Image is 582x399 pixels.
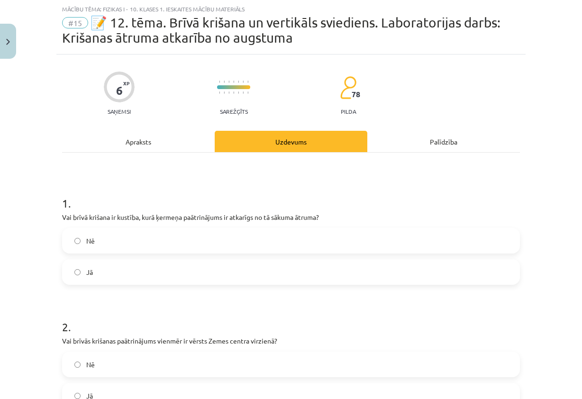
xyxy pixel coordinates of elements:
[224,81,225,83] img: icon-short-line-57e1e144782c952c97e751825c79c345078a6d821885a25fce030b3d8c18986b.svg
[62,131,215,152] div: Apraksts
[220,108,248,115] p: Sarežģīts
[247,91,248,94] img: icon-short-line-57e1e144782c952c97e751825c79c345078a6d821885a25fce030b3d8c18986b.svg
[367,131,520,152] div: Palīdzība
[62,15,500,45] span: 📝 12. tēma. Brīvā krišana un vertikāls sviediens. Laboratorijas darbs: Krišanas ātruma atkarība n...
[116,84,123,97] div: 6
[123,81,129,86] span: XP
[219,91,220,94] img: icon-short-line-57e1e144782c952c97e751825c79c345078a6d821885a25fce030b3d8c18986b.svg
[352,90,360,99] span: 78
[243,81,244,83] img: icon-short-line-57e1e144782c952c97e751825c79c345078a6d821885a25fce030b3d8c18986b.svg
[247,81,248,83] img: icon-short-line-57e1e144782c952c97e751825c79c345078a6d821885a25fce030b3d8c18986b.svg
[233,81,234,83] img: icon-short-line-57e1e144782c952c97e751825c79c345078a6d821885a25fce030b3d8c18986b.svg
[62,304,520,333] h1: 2 .
[86,267,93,277] span: Jā
[243,91,244,94] img: icon-short-line-57e1e144782c952c97e751825c79c345078a6d821885a25fce030b3d8c18986b.svg
[215,131,367,152] div: Uzdevums
[62,336,520,346] p: Vai brīvās krišanas paātrinājums vienmēr ir vērsts Zemes centra virzienā?
[74,269,81,275] input: Jā
[62,17,88,28] span: #15
[340,76,356,100] img: students-c634bb4e5e11cddfef0936a35e636f08e4e9abd3cc4e673bd6f9a4125e45ecb1.svg
[74,362,81,368] input: Nē
[228,81,229,83] img: icon-short-line-57e1e144782c952c97e751825c79c345078a6d821885a25fce030b3d8c18986b.svg
[238,81,239,83] img: icon-short-line-57e1e144782c952c97e751825c79c345078a6d821885a25fce030b3d8c18986b.svg
[228,91,229,94] img: icon-short-line-57e1e144782c952c97e751825c79c345078a6d821885a25fce030b3d8c18986b.svg
[224,91,225,94] img: icon-short-line-57e1e144782c952c97e751825c79c345078a6d821885a25fce030b3d8c18986b.svg
[86,236,95,246] span: Nē
[6,39,10,45] img: icon-close-lesson-0947bae3869378f0d4975bcd49f059093ad1ed9edebbc8119c70593378902aed.svg
[62,180,520,209] h1: 1 .
[74,238,81,244] input: Nē
[219,81,220,83] img: icon-short-line-57e1e144782c952c97e751825c79c345078a6d821885a25fce030b3d8c18986b.svg
[62,6,520,12] div: Mācību tēma: Fizikas i - 10. klases 1. ieskaites mācību materiāls
[74,393,81,399] input: Jā
[238,91,239,94] img: icon-short-line-57e1e144782c952c97e751825c79c345078a6d821885a25fce030b3d8c18986b.svg
[233,91,234,94] img: icon-short-line-57e1e144782c952c97e751825c79c345078a6d821885a25fce030b3d8c18986b.svg
[62,212,520,222] p: Vai brīvā krišana ir kustība, kurā ķermeņa paātrinājums ir atkarīgs no tā sākuma ātruma?
[341,108,356,115] p: pilda
[104,108,135,115] p: Saņemsi
[86,360,95,370] span: Nē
